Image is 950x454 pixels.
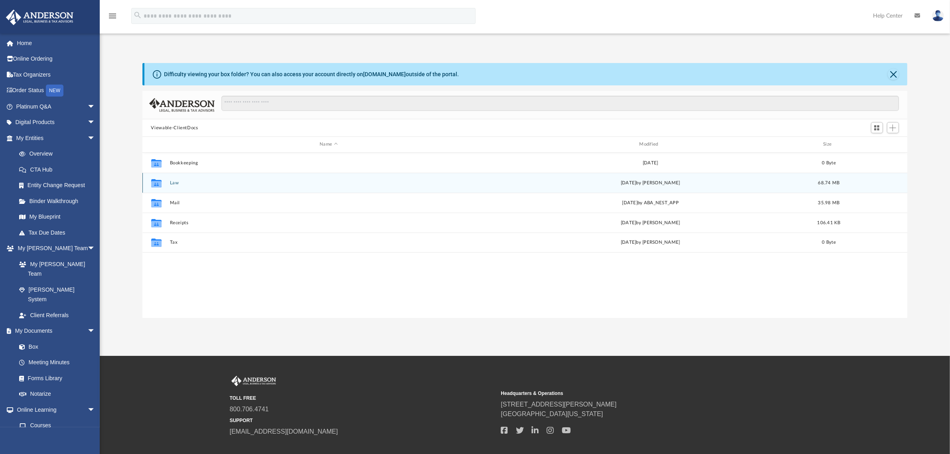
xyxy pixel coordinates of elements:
[11,225,107,241] a: Tax Due Dates
[620,180,636,185] span: [DATE]
[142,153,908,318] div: grid
[151,124,198,132] button: Viewable-ClientDocs
[491,141,810,148] div: Modified
[11,339,99,355] a: Box
[11,256,99,282] a: My [PERSON_NAME] Team
[170,200,488,205] button: Mail
[848,141,904,148] div: id
[11,386,103,402] a: Notarize
[871,122,883,133] button: Switch to Grid View
[230,406,269,413] a: 800.706.4741
[491,219,809,226] div: [DATE] by [PERSON_NAME]
[4,10,76,25] img: Anderson Advisors Platinum Portal
[11,370,99,386] a: Forms Library
[230,417,496,424] small: SUPPORT
[6,35,107,51] a: Home
[170,220,488,225] button: Receipts
[888,69,899,80] button: Close
[11,146,107,162] a: Overview
[87,114,103,131] span: arrow_drop_down
[230,376,278,386] img: Anderson Advisors Platinum Portal
[501,390,767,397] small: Headquarters & Operations
[6,402,103,418] a: Online Learningarrow_drop_down
[932,10,944,22] img: User Pic
[170,160,488,166] button: Bookkeeping
[230,395,496,402] small: TOLL FREE
[6,67,107,83] a: Tax Organizers
[6,130,107,146] a: My Entitiesarrow_drop_down
[491,179,809,186] div: by [PERSON_NAME]
[11,193,107,209] a: Binder Walkthrough
[11,418,103,434] a: Courses
[6,114,107,130] a: Digital Productsarrow_drop_down
[87,241,103,257] span: arrow_drop_down
[887,122,899,133] button: Add
[87,130,103,146] span: arrow_drop_down
[6,51,107,67] a: Online Ordering
[11,178,107,193] a: Entity Change Request
[501,411,603,417] a: [GEOGRAPHIC_DATA][US_STATE]
[11,307,103,323] a: Client Referrals
[6,99,107,114] a: Platinum Q&Aarrow_drop_down
[822,240,836,245] span: 0 Byte
[169,141,488,148] div: Name
[11,209,103,225] a: My Blueprint
[813,141,845,148] div: Size
[164,70,459,79] div: Difficulty viewing your box folder? You can also access your account directly on outside of the p...
[108,15,117,21] a: menu
[6,241,103,257] a: My [PERSON_NAME] Teamarrow_drop_down
[11,282,103,307] a: [PERSON_NAME] System
[491,159,809,166] div: [DATE]
[133,11,142,20] i: search
[46,85,63,97] div: NEW
[11,355,103,371] a: Meeting Minutes
[108,11,117,21] i: menu
[818,200,839,205] span: 35.98 MB
[146,141,166,148] div: id
[11,162,107,178] a: CTA Hub
[501,401,617,408] a: [STREET_ADDRESS][PERSON_NAME]
[87,402,103,418] span: arrow_drop_down
[87,323,103,340] span: arrow_drop_down
[6,323,103,339] a: My Documentsarrow_drop_down
[87,99,103,115] span: arrow_drop_down
[818,180,839,185] span: 68.74 MB
[6,83,107,99] a: Order StatusNEW
[817,220,840,225] span: 106.41 KB
[170,180,488,186] button: Law
[230,428,338,435] a: [EMAIL_ADDRESS][DOMAIN_NAME]
[221,96,899,111] input: Search files and folders
[363,71,406,77] a: [DOMAIN_NAME]
[491,199,809,206] div: [DATE] by ABA_NEST_APP
[170,240,488,245] button: Tax
[491,239,809,246] div: [DATE] by [PERSON_NAME]
[822,160,836,165] span: 0 Byte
